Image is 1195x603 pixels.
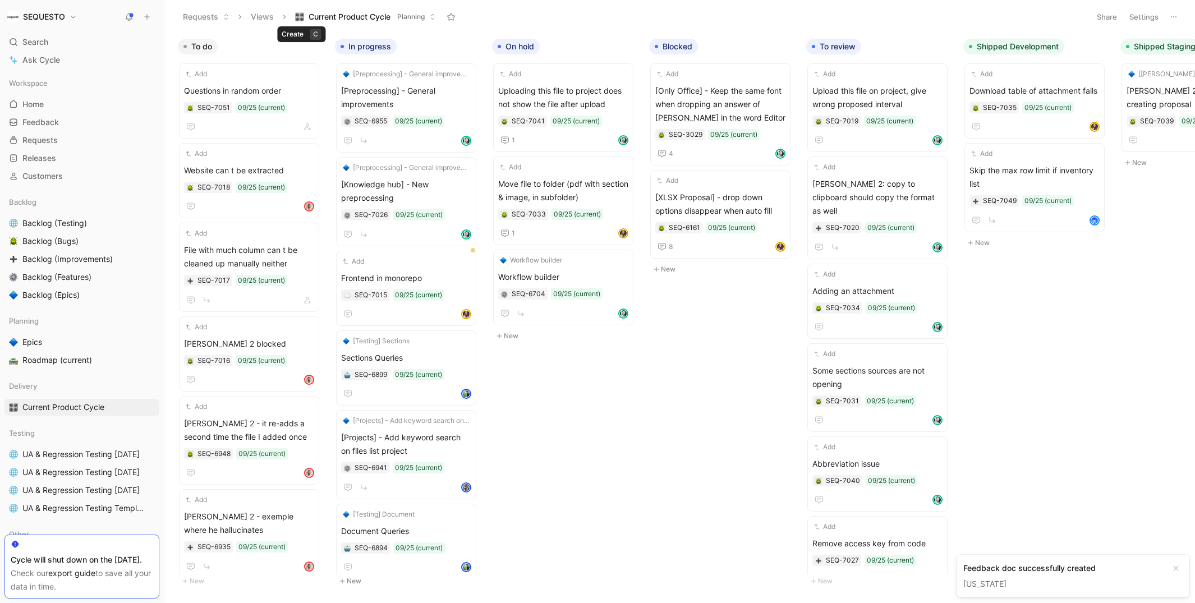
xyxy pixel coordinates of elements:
button: 🔷[Projects] - Add keyword search on files list project [341,415,471,426]
button: 🌐 [7,217,20,230]
a: Home [4,96,159,113]
img: 🪲 [658,225,665,232]
button: ➕ [815,224,822,232]
button: Views [246,8,279,25]
img: avatar [305,202,313,210]
div: 🪲 [186,183,194,191]
img: 🎛️ [295,12,304,21]
button: 8 [655,240,675,254]
img: 🤖 [344,372,351,379]
div: Testing🌐UA & Regression Testing [DATE]🌐UA & Regression Testing [DATE]🌐UA & Regression Testing [DA... [4,425,159,517]
button: 🪲 [815,117,822,125]
a: AddSome sections sources are not opening09/25 (current)avatar [807,343,948,432]
button: 🔷Workflow builder [498,255,564,266]
button: 🔷 [7,335,20,349]
span: Backlog (Features) [22,271,91,283]
a: 🔷[Projects] - Add keyword search on files list project[Projects] - Add keyword search on files li... [336,410,476,499]
div: 09/25 (current) [238,275,285,286]
span: [PERSON_NAME] 2 - it re-adds a second time the file I added once [184,417,314,444]
span: [Preprocessing] - General improvements [353,68,470,80]
img: ⚙️ [9,273,18,282]
button: Add [812,162,837,173]
span: Backlog (Epics) [22,289,80,301]
img: 🪲 [815,305,822,312]
div: 🪲 [658,131,665,139]
button: 🎛️Current Product CyclePlanning [290,8,441,25]
a: AddMove file to folder (pdf with section & image, in subfolder)09/25 (current)1avatar [493,156,633,245]
button: ➕ [972,197,980,205]
div: 09/25 (current) [396,209,443,220]
div: 09/25 (current) [708,222,755,233]
div: 09/25 (current) [395,116,442,127]
span: Testing [9,427,35,439]
div: 🪲 [500,210,508,218]
img: ⚙️ [344,212,351,219]
a: AddDownload table of attachment fails09/25 (current)avatar [964,63,1105,139]
div: Backlog [4,194,159,210]
a: AddFrontend in monorepo09/25 (current)avatar [336,251,476,326]
button: 🤖 [343,371,351,379]
img: SEQUESTO [7,11,19,22]
button: 🪲 [500,117,508,125]
img: 🪲 [187,105,194,112]
div: Planning🔷Epics🛣️Roadmap (current) [4,312,159,369]
button: Add [812,68,837,80]
span: Some sections sources are not opening [812,364,943,391]
button: In progress [335,39,397,54]
img: 🛣️ [9,356,18,365]
img: 🪲 [815,398,822,405]
img: avatar [1091,123,1099,131]
span: Feedback [22,117,59,128]
div: 🪲 [815,397,822,405]
div: 09/25 (current) [866,116,913,127]
button: 🌐 [7,448,20,461]
img: 🪲 [658,132,665,139]
a: AddAdding an attachment09/25 (current)avatar [807,264,948,339]
span: Search [22,35,48,49]
div: ⚙️ [500,290,508,298]
span: Requests [22,135,58,146]
div: 09/25 (current) [553,288,600,300]
img: ➕ [187,278,194,284]
div: Planning [4,312,159,329]
span: Workspace [9,77,48,89]
span: Blocked [663,41,692,52]
img: 🔷 [1128,71,1135,77]
span: Backlog (Testing) [22,218,87,229]
button: 1 [498,227,517,240]
div: 🪲 [186,450,194,458]
a: Ask Cycle [4,52,159,68]
img: 🔷 [500,257,507,264]
div: SEQ-7049 [983,195,1017,206]
div: ☁️ [343,291,351,299]
a: 🛣️Roadmap (current) [4,352,159,369]
button: 🪲 [972,104,980,112]
a: Customers [4,168,159,185]
span: [Preprocessing] - General improvements [341,84,471,111]
div: Search [4,34,159,50]
div: 🪲 [186,104,194,112]
div: SEQ-3029 [669,129,702,140]
button: Add [184,228,209,239]
img: 🔷 [9,291,18,300]
button: SEQUESTOSEQUESTO [4,9,80,25]
span: Questions in random order [184,84,314,98]
span: Backlog (Improvements) [22,254,113,265]
div: SEQ-6704 [512,288,545,300]
button: Add [812,348,837,360]
button: Add [341,256,366,267]
div: SEQ-7031 [826,395,859,407]
span: Current Product Cycle [22,402,104,413]
img: 🔷 [9,338,18,347]
button: New [963,236,1111,250]
a: AddSkip the max row limit if inventory list09/25 (current)avatar [964,143,1105,232]
a: AddQuestions in random order09/25 (current) [179,63,319,139]
button: Add [498,68,523,80]
div: SEQ-6955 [355,116,387,127]
div: 09/25 (current) [553,116,600,127]
span: Skip the max row limit if inventory list [969,164,1100,191]
button: ⚙️ [343,211,351,219]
